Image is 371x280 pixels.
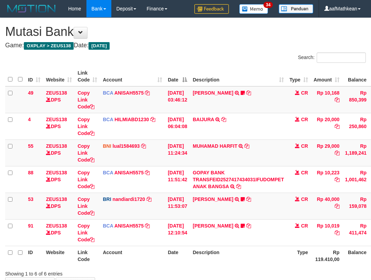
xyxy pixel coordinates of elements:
[279,4,313,13] img: panduan.png
[112,196,145,202] a: nandiardi1720
[298,52,366,63] label: Search:
[301,143,308,149] span: CR
[100,246,165,265] th: Account
[114,90,144,96] a: ANISAH5575
[43,246,75,265] th: Website
[239,4,268,14] img: Button%20Memo.svg
[335,230,340,235] a: Copy Rp 10,019 to clipboard
[193,143,237,149] a: MUHAMAD HARFIT
[28,170,34,175] span: 88
[311,219,342,246] td: Rp 10,019
[28,196,34,202] span: 53
[193,170,284,189] a: GOPAY BANK TRANSFEID2527417434031IFUDOMPET ANAK BANGSA
[77,223,94,242] a: Copy Link Code
[77,196,94,216] a: Copy Link Code
[246,196,251,202] a: Copy BASILIUS CHARL to clipboard
[5,268,149,277] div: Showing 1 to 6 of 6 entries
[46,223,67,229] a: ZEUS138
[145,223,150,229] a: Copy ANISAH5575 to clipboard
[165,219,190,246] td: [DATE] 12:10:54
[311,193,342,219] td: Rp 40,000
[246,90,251,96] a: Copy INA PAUJANAH to clipboard
[236,184,241,189] a: Copy GOPAY BANK TRANSFEID2527417434031IFUDOMPET ANAK BANGSA to clipboard
[46,90,67,96] a: ZEUS138
[165,67,190,86] th: Date: activate to sort column descending
[77,117,94,136] a: Copy Link Code
[43,139,75,166] td: DPS
[317,52,366,63] input: Search:
[342,193,369,219] td: Rp 159,078
[5,42,366,49] h4: Game: Date:
[89,42,110,50] span: [DATE]
[112,143,140,149] a: lual1584693
[311,139,342,166] td: Rp 29,000
[43,113,75,139] td: DPS
[165,139,190,166] td: [DATE] 11:24:34
[25,246,43,265] th: ID
[43,166,75,193] td: DPS
[311,113,342,139] td: Rp 20,000
[221,117,226,122] a: Copy BAIJURA to clipboard
[75,67,100,86] th: Link Code: activate to sort column ascending
[342,219,369,246] td: Rp 411,474
[114,170,144,175] a: ANISAH5575
[141,143,146,149] a: Copy lual1584693 to clipboard
[145,90,150,96] a: Copy ANISAH5575 to clipboard
[311,86,342,113] td: Rp 10,168
[165,193,190,219] td: [DATE] 11:53:07
[193,117,214,122] a: BAIJURA
[311,166,342,193] td: Rp 10,223
[190,246,287,265] th: Description
[5,25,366,39] h1: Mutasi Bank
[43,219,75,246] td: DPS
[46,196,67,202] a: ZEUS138
[165,166,190,193] td: [DATE] 11:51:42
[28,117,31,122] span: 4
[103,196,111,202] span: BRI
[165,113,190,139] td: [DATE] 06:04:08
[43,193,75,219] td: DPS
[335,150,340,156] a: Copy Rp 29,000 to clipboard
[335,203,340,209] a: Copy Rp 40,000 to clipboard
[335,97,340,103] a: Copy Rp 10,168 to clipboard
[342,246,369,265] th: Balance
[103,117,113,122] span: BCA
[103,143,111,149] span: BNI
[342,139,369,166] td: Rp 1,189,241
[103,223,113,229] span: BCA
[28,143,34,149] span: 55
[246,223,251,229] a: Copy SITI AISYAH to clipboard
[311,67,342,86] th: Amount: activate to sort column ascending
[77,90,94,109] a: Copy Link Code
[342,113,369,139] td: Rp 250,860
[244,143,249,149] a: Copy MUHAMAD HARFIT to clipboard
[301,117,308,122] span: CR
[301,223,308,229] span: CR
[342,86,369,113] td: Rp 850,399
[342,67,369,86] th: Balance
[193,223,233,229] a: [PERSON_NAME]
[46,117,67,122] a: ZEUS138
[193,196,233,202] a: [PERSON_NAME]
[114,117,149,122] a: HILMIABD1230
[301,90,308,96] span: CR
[25,67,43,86] th: ID: activate to sort column ascending
[335,177,340,182] a: Copy Rp 10,223 to clipboard
[100,67,165,86] th: Account: activate to sort column ascending
[263,2,273,8] span: 34
[28,90,34,96] span: 49
[287,67,311,86] th: Type: activate to sort column ascending
[150,117,155,122] a: Copy HILMIABD1230 to clipboard
[5,3,58,14] img: MOTION_logo.png
[342,166,369,193] td: Rp 1,001,462
[165,86,190,113] td: [DATE] 03:46:12
[103,170,113,175] span: BCA
[103,90,113,96] span: BCA
[194,4,229,14] img: Feedback.jpg
[75,246,100,265] th: Link Code
[165,246,190,265] th: Date
[77,143,94,163] a: Copy Link Code
[77,170,94,189] a: Copy Link Code
[193,90,233,96] a: [PERSON_NAME]
[114,223,144,229] a: ANISAH5575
